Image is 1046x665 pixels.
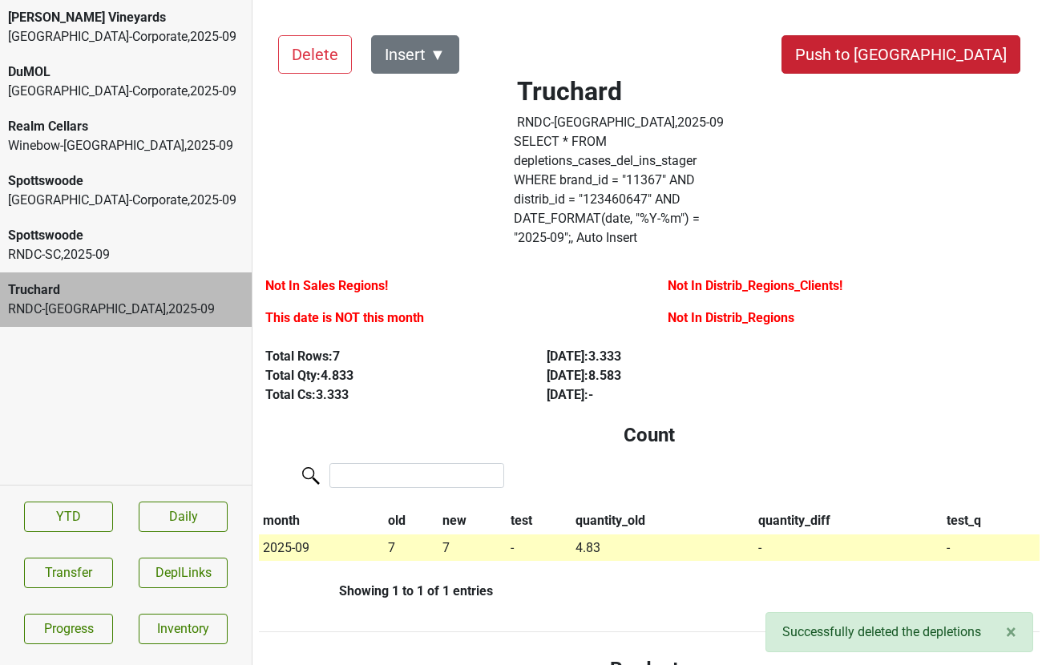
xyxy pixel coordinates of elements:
[8,226,244,245] div: Spottswoode
[1006,621,1016,643] span: ×
[265,385,510,405] div: Total Cs: 3.333
[8,27,244,46] div: [GEOGRAPHIC_DATA]-Corporate , 2025 - 09
[571,534,755,562] td: 4.83
[571,507,755,534] th: quantity_old: activate to sort column ascending
[265,308,424,328] label: This date is NOT this month
[259,583,493,598] div: Showing 1 to 1 of 1 entries
[8,136,244,155] div: Winebow-[GEOGRAPHIC_DATA] , 2025 - 09
[507,507,571,534] th: test: activate to sort column ascending
[139,614,228,644] a: Inventory
[24,614,113,644] a: Progress
[547,385,791,405] div: [DATE] : -
[668,308,794,328] label: Not In Distrib_Regions
[384,534,438,562] td: 7
[943,534,1040,562] td: -
[8,171,244,191] div: Spottswoode
[259,534,384,562] td: 2025-09
[547,347,791,366] div: [DATE] : 3.333
[8,191,244,210] div: [GEOGRAPHIC_DATA]-Corporate , 2025 - 09
[438,534,507,562] td: 7
[755,534,943,562] td: -
[8,300,244,319] div: RNDC-[GEOGRAPHIC_DATA] , 2025 - 09
[755,507,943,534] th: quantity_diff: activate to sort column ascending
[8,245,244,264] div: RNDC-SC , 2025 - 09
[781,35,1020,74] button: Push to [GEOGRAPHIC_DATA]
[514,132,726,248] label: Click to copy query
[139,502,228,532] a: Daily
[265,347,510,366] div: Total Rows: 7
[8,62,244,82] div: DuMOL
[943,507,1040,534] th: test_q: activate to sort column ascending
[8,280,244,300] div: Truchard
[517,113,724,132] div: RNDC-[GEOGRAPHIC_DATA] , 2025 - 09
[139,558,228,588] button: DeplLinks
[384,507,438,534] th: old: activate to sort column ascending
[371,35,459,74] button: Insert ▼
[8,117,244,136] div: Realm Cellars
[272,424,1027,447] h4: Count
[438,507,507,534] th: new: activate to sort column ascending
[24,558,113,588] button: Transfer
[668,276,842,296] label: Not In Distrib_Regions_Clients!
[765,612,1033,652] div: Successfully deleted the depletions
[8,8,244,27] div: [PERSON_NAME] Vineyards
[265,366,510,385] div: Total Qty: 4.833
[517,76,724,107] h2: Truchard
[507,534,571,562] td: -
[547,366,791,385] div: [DATE] : 8.583
[265,276,388,296] label: Not In Sales Regions!
[24,502,113,532] a: YTD
[8,82,244,101] div: [GEOGRAPHIC_DATA]-Corporate , 2025 - 09
[259,507,384,534] th: month: activate to sort column descending
[278,35,352,74] button: Delete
